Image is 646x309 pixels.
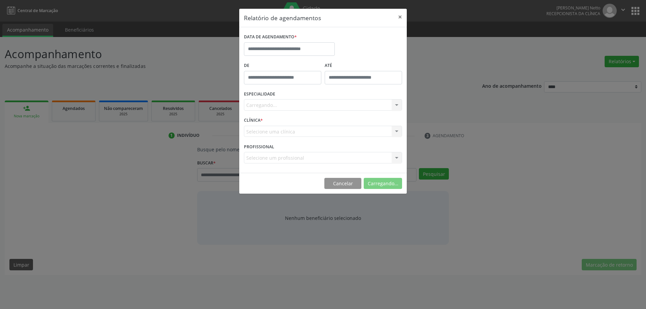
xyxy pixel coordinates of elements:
[364,178,402,189] button: Carregando...
[244,61,321,71] label: De
[244,32,297,42] label: DATA DE AGENDAMENTO
[244,13,321,22] h5: Relatório de agendamentos
[244,115,263,126] label: CLÍNICA
[244,89,275,100] label: ESPECIALIDADE
[244,142,274,152] label: PROFISSIONAL
[324,178,361,189] button: Cancelar
[325,61,402,71] label: ATÉ
[393,9,407,25] button: Close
